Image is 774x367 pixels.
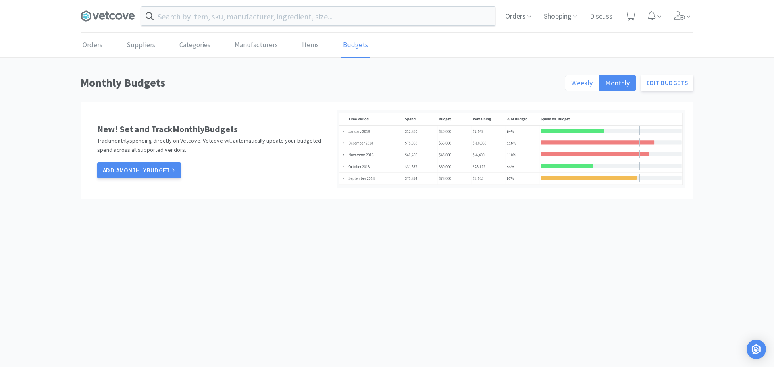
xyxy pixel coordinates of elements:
[337,110,685,188] img: budget_ss.png
[97,136,329,154] p: Track monthly spending directly on Vetcove. Vetcove will automatically update your budgeted spend...
[571,78,593,87] span: Weekly
[587,13,616,20] a: Discuss
[125,33,157,58] a: Suppliers
[605,78,630,87] span: Monthly
[81,33,104,58] a: Orders
[177,33,212,58] a: Categories
[641,75,694,91] a: Edit Budgets
[747,340,766,359] div: Open Intercom Messenger
[97,162,181,178] a: Add amonthlyBudget
[141,7,495,25] input: Search by item, sku, manufacturer, ingredient, size...
[341,33,370,58] a: Budgets
[97,123,238,135] strong: New! Set and Track Monthly Budgets
[81,74,560,92] h1: Monthly Budgets
[300,33,321,58] a: Items
[233,33,280,58] a: Manufacturers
